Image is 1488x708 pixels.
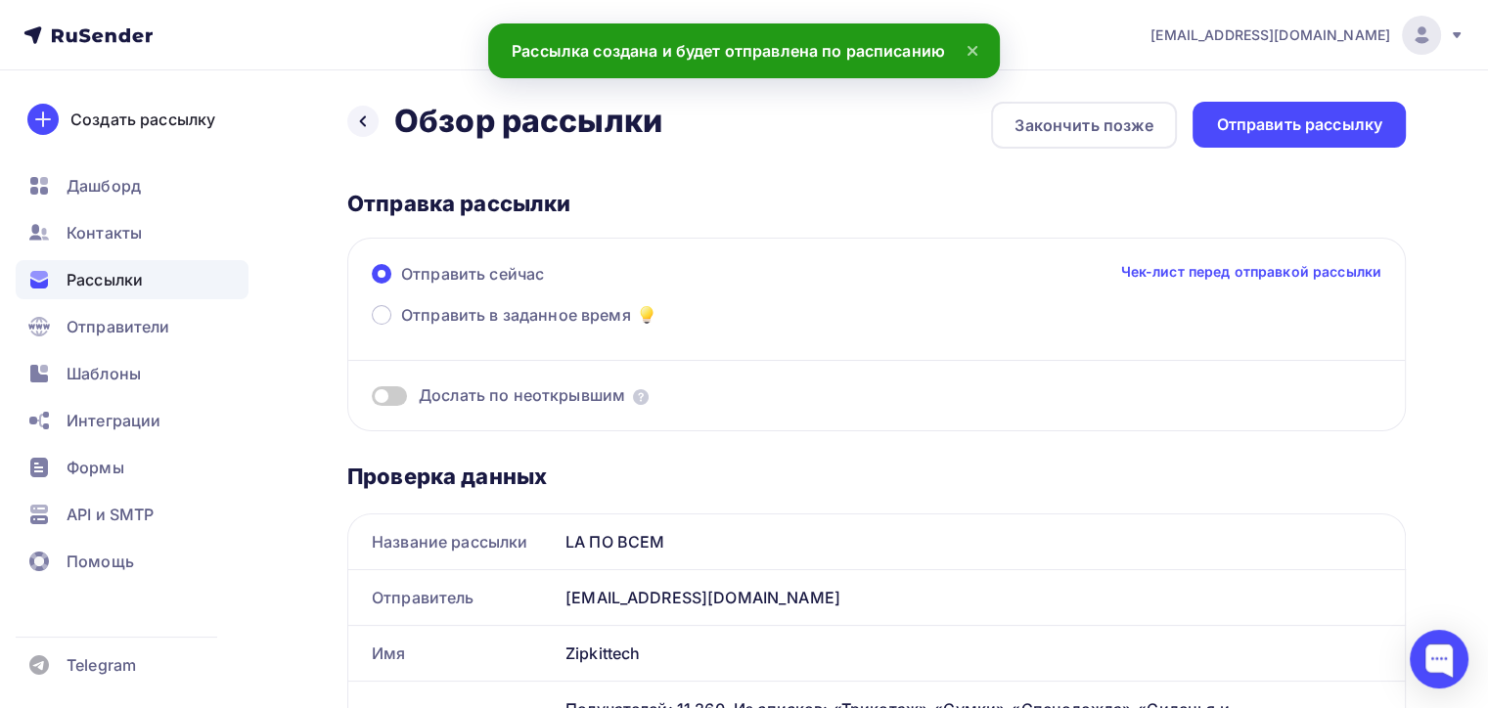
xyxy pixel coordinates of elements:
a: Дашборд [16,166,248,205]
span: [EMAIL_ADDRESS][DOMAIN_NAME] [1150,25,1390,45]
span: Отправители [67,315,170,338]
span: Помощь [67,550,134,573]
a: Рассылки [16,260,248,299]
div: Имя [348,626,558,681]
div: Zipkittech [558,626,1405,681]
a: Чек-лист перед отправкой рассылки [1120,262,1381,282]
span: Контакты [67,221,142,244]
a: Шаблоны [16,354,248,393]
div: Отправитель [348,570,558,625]
h2: Обзор рассылки [394,102,662,141]
div: Отправить рассылку [1216,113,1382,136]
div: Название рассылки [348,514,558,569]
span: Telegram [67,653,136,677]
div: Отправка рассылки [347,190,1406,217]
span: Дослать по неоткрывшим [419,384,625,407]
span: Формы [67,456,124,479]
div: LA ПО ВСЕМ [558,514,1405,569]
a: Отправители [16,307,248,346]
a: Формы [16,448,248,487]
a: [EMAIL_ADDRESS][DOMAIN_NAME] [1150,16,1465,55]
span: Рассылки [67,268,143,291]
div: Проверка данных [347,463,1406,490]
span: Интеграции [67,409,160,432]
span: Отправить в заданное время [401,303,631,327]
a: Контакты [16,213,248,252]
span: Дашборд [67,174,141,198]
div: [EMAIL_ADDRESS][DOMAIN_NAME] [558,570,1405,625]
span: Отправить сейчас [401,262,544,286]
span: API и SMTP [67,503,154,526]
span: Шаблоны [67,362,141,385]
div: Закончить позже [1015,113,1153,137]
div: Создать рассылку [70,108,215,131]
